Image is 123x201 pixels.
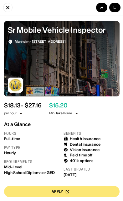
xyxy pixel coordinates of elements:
div: High School Diploma or GED [4,171,60,175]
div: Pay type [4,145,60,150]
div: Health insurance [70,137,100,141]
div: · [14,40,66,44]
div: $ 15.20 [49,102,68,109]
div: Sr Mobile Vehicle Inspector [8,25,115,35]
img: Manheim logo [8,78,23,93]
div: Last updated [64,167,120,172]
div: Hourly [4,151,60,155]
div: per hour [4,111,17,116]
div: Paid time off [70,153,93,157]
button: Close [3,3,12,12]
div: Min. take home [49,111,79,116]
div: Mid-Level [4,165,60,169]
a: [STREET_ADDRESS] [32,39,66,44]
div: Hours [4,131,60,136]
div: $ 18.13 - $27.16 [4,102,42,109]
a: Manheim [14,39,29,44]
div: Full-time [4,137,60,141]
div: Apply [51,190,63,193]
div: Requirements [4,159,60,164]
div: At a Glance [4,122,119,127]
div: 401k options [70,159,93,163]
div: Vision insurance [70,148,100,152]
div: Benefits [64,131,120,136]
div: [DATE] [64,173,120,177]
div: Dental insurance [70,142,100,147]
